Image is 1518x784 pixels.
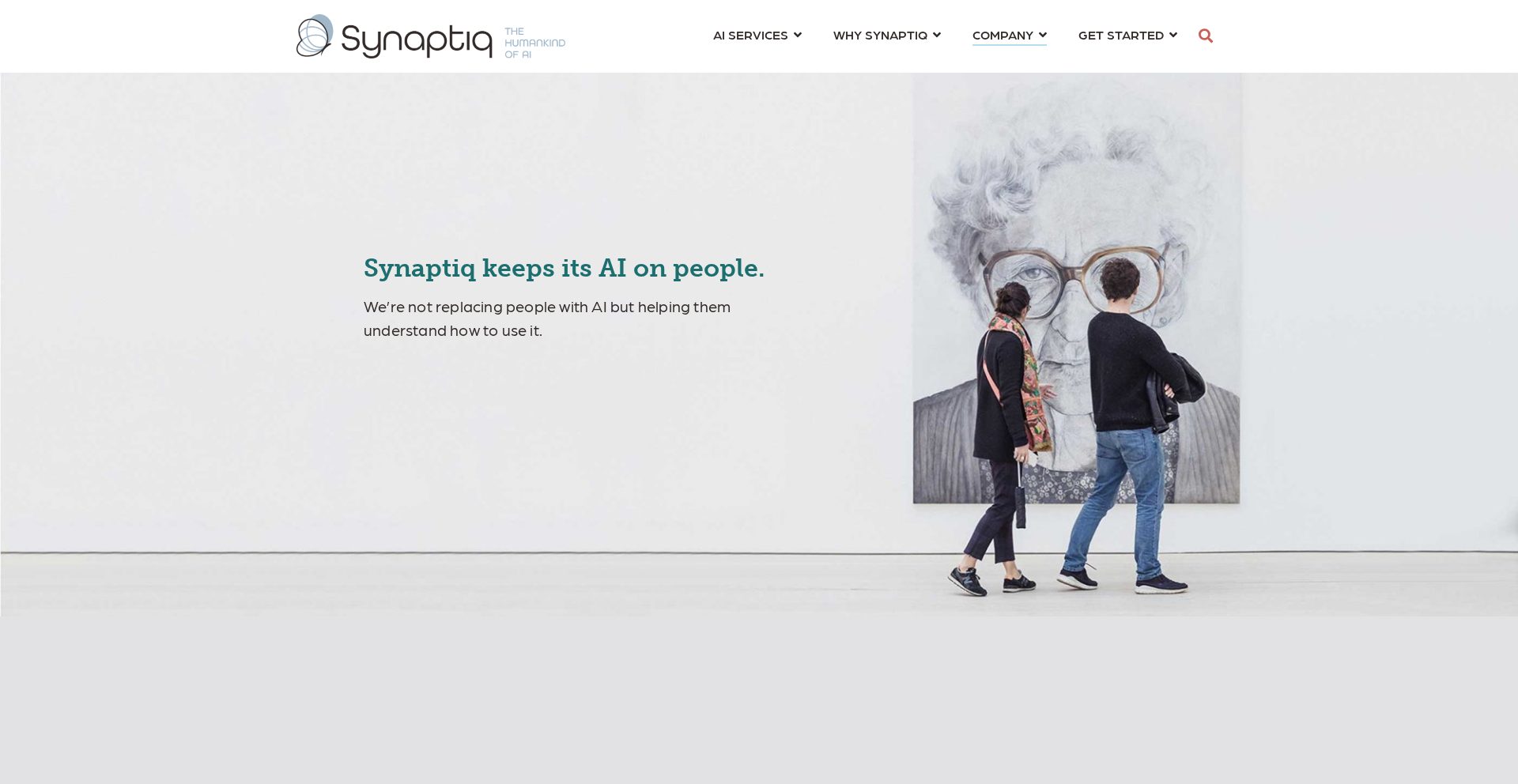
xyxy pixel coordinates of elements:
span: Synaptiq keeps its AI on people. [364,253,765,283]
nav: menu [697,8,1193,65]
p: We’re not replacing people with AI but helping them understand how to use it. [364,294,817,341]
span: GET STARTED [1078,24,1164,45]
a: AI SERVICES [713,20,802,49]
span: WHY SYNAPTIQ [833,24,927,45]
a: GET STARTED [1078,20,1177,49]
img: synaptiq logo-1 [296,14,565,58]
span: AI SERVICES [713,24,788,45]
span: COMPANY [972,24,1033,45]
a: WHY SYNAPTIQ [833,20,941,49]
a: COMPANY [972,20,1047,49]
